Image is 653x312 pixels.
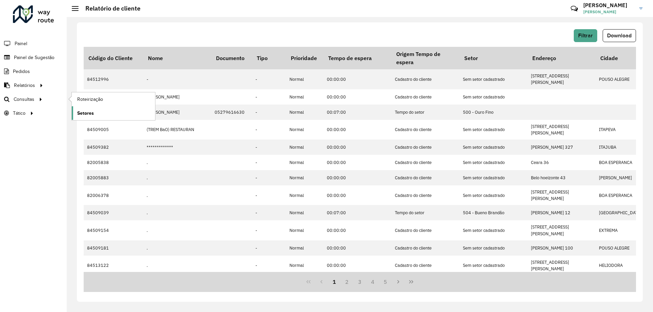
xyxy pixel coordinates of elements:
td: 00:00:00 [323,155,391,170]
td: . [143,240,211,256]
td: . [143,185,211,205]
td: [STREET_ADDRESS][PERSON_NAME] [528,69,596,89]
td: Normal [286,220,323,240]
button: Filtrar [574,29,597,42]
td: 00:00:00 [323,120,391,140]
td: 500 - Ouro Fino [459,105,528,120]
td: 84509005 [84,120,143,140]
td: Normal [286,69,323,89]
span: [PERSON_NAME] [583,9,634,15]
td: 00:00:00 [323,220,391,240]
td: 82005883 [84,170,143,185]
td: 84509181 [84,240,143,256]
span: Tático [13,110,26,117]
td: [STREET_ADDRESS][PERSON_NAME] [528,185,596,205]
h3: [PERSON_NAME] [583,2,634,8]
td: 84509154 [84,220,143,240]
th: Origem Tempo de espera [391,47,459,69]
td: Sem setor cadastrado [459,256,528,275]
td: Cadastro do cliente [391,220,459,240]
th: Tempo de espera [323,47,391,69]
button: Last Page [405,275,418,288]
th: Código do Cliente [84,47,143,69]
td: 00:07:00 [323,105,391,120]
td: [PERSON_NAME] 100 [528,240,596,256]
td: Normal [286,89,323,105]
td: Tempo do setor [391,205,459,220]
td: Sem setor cadastrado [459,120,528,140]
th: Prioridade [286,47,323,69]
td: Cadastro do cliente [391,89,459,105]
td: Sem setor cadastrado [459,170,528,185]
td: Normal [286,120,323,140]
td: Cadastro do cliente [391,185,459,205]
td: [STREET_ADDRESS][PERSON_NAME] [528,120,596,140]
td: 32208898 [84,89,143,105]
span: Roteirização [77,96,103,103]
td: - [252,140,286,155]
td: Normal [286,256,323,275]
span: Relatórios [14,82,35,89]
td: 00:00:00 [323,140,391,155]
td: 84509039 [84,205,143,220]
a: Roteirização [72,92,155,106]
th: Tipo [252,47,286,69]
td: - [252,240,286,256]
td: Normal [286,240,323,256]
span: Consultas [14,96,34,103]
td: . [143,205,211,220]
td: 82005838 [84,155,143,170]
td: Ceara 36 [528,155,596,170]
th: Endereço [528,47,596,69]
td: 504 - Bueno Brandão [459,205,528,220]
td: Sem setor cadastrado [459,185,528,205]
td: [PERSON_NAME] 327 [528,140,596,155]
a: Contato Rápido [567,1,582,16]
td: 82006378 [84,185,143,205]
td: . [143,256,211,275]
td: Normal [286,170,323,185]
td: 84513122 [84,256,143,275]
td: 00:00:00 [323,240,391,256]
button: Next Page [392,275,405,288]
td: - [143,69,211,89]
span: Download [607,33,632,38]
td: Sem setor cadastrado [459,69,528,89]
td: [PERSON_NAME] 12 [528,205,596,220]
th: Setor [459,47,528,69]
span: Painel [15,40,27,47]
td: - [252,205,286,220]
th: Documento [211,47,252,69]
button: 3 [353,275,366,288]
td: Cadastro do cliente [391,170,459,185]
td: Normal [286,105,323,120]
td: - [252,220,286,240]
button: 1 [328,275,341,288]
td: - [252,170,286,185]
td: Normal [286,155,323,170]
td: Cadastro do cliente [391,256,459,275]
td: 05279616630 [211,105,252,120]
button: Download [603,29,636,42]
td: [PERSON_NAME] [143,89,211,105]
button: 4 [366,275,379,288]
span: Painel de Sugestão [14,54,54,61]
td: Cadastro do cliente [391,140,459,155]
h2: Relatório de cliente [79,5,140,12]
td: Cadastro do cliente [391,240,459,256]
td: [STREET_ADDRESS][PERSON_NAME] [528,256,596,275]
td: Sem setor cadastrado [459,155,528,170]
td: Normal [286,205,323,220]
td: Belo hoeizonte 43 [528,170,596,185]
td: 84512996 [84,69,143,89]
td: [STREET_ADDRESS][PERSON_NAME] [528,220,596,240]
td: 00:00:00 [323,170,391,185]
td: - [252,120,286,140]
a: Setores [72,106,155,120]
td: - [252,185,286,205]
button: 2 [340,275,353,288]
td: Sem setor cadastrado [459,240,528,256]
td: Sem setor cadastrado [459,140,528,155]
td: [PERSON_NAME] [143,105,211,120]
td: Sem setor cadastrado [459,89,528,105]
